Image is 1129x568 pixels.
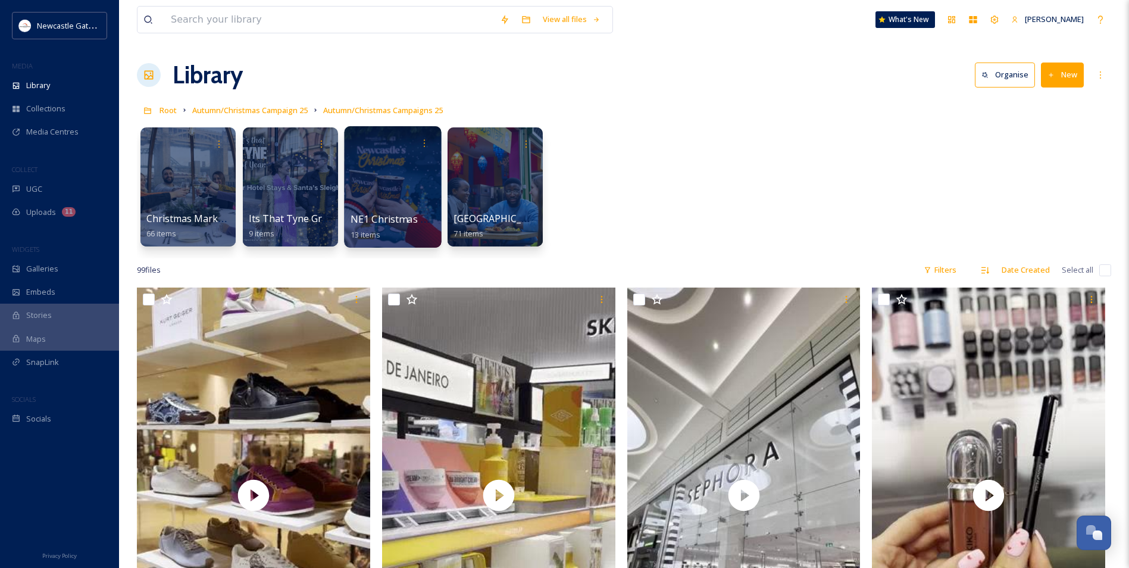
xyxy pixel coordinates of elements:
[26,333,46,345] span: Maps
[323,103,443,117] a: Autumn/Christmas Campaigns 25
[42,552,77,560] span: Privacy Policy
[454,213,549,239] a: [GEOGRAPHIC_DATA]71 items
[1041,63,1084,87] button: New
[975,63,1035,87] button: Organise
[12,245,39,254] span: WIDGETS
[323,105,443,116] span: Autumn/Christmas Campaigns 25
[19,20,31,32] img: DqD9wEUd_400x400.jpg
[1077,516,1111,550] button: Open Chat
[26,103,65,114] span: Collections
[146,228,176,239] span: 66 items
[146,212,232,225] span: Christmas Markets
[160,105,177,116] span: Root
[62,207,76,217] div: 11
[26,207,56,218] span: Uploads
[1025,14,1084,24] span: [PERSON_NAME]
[26,357,59,368] span: SnapLink
[454,212,549,225] span: [GEOGRAPHIC_DATA]
[26,80,50,91] span: Library
[137,264,161,276] span: 99 file s
[1005,8,1090,31] a: [PERSON_NAME]
[249,212,351,225] span: Its That Tyne Graphics
[173,57,243,93] a: Library
[26,183,42,195] span: UGC
[165,7,494,33] input: Search your library
[26,413,51,425] span: Socials
[537,8,606,31] a: View all files
[42,548,77,562] a: Privacy Policy
[249,228,274,239] span: 9 items
[351,214,454,240] a: NE1 Christmas Market13 items
[996,258,1056,282] div: Date Created
[192,105,308,116] span: Autumn/Christmas Campaign 25
[160,103,177,117] a: Root
[37,20,146,31] span: Newcastle Gateshead Initiative
[12,61,33,70] span: MEDIA
[875,11,935,28] a: What's New
[1062,264,1093,276] span: Select all
[26,286,55,298] span: Embeds
[12,395,36,404] span: SOCIALS
[249,213,351,239] a: Its That Tyne Graphics9 items
[351,229,381,239] span: 13 items
[26,310,52,321] span: Stories
[26,126,79,138] span: Media Centres
[146,213,232,239] a: Christmas Markets66 items
[192,103,308,117] a: Autumn/Christmas Campaign 25
[351,213,454,226] span: NE1 Christmas Market
[454,228,483,239] span: 71 items
[26,263,58,274] span: Galleries
[918,258,962,282] div: Filters
[12,165,37,174] span: COLLECT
